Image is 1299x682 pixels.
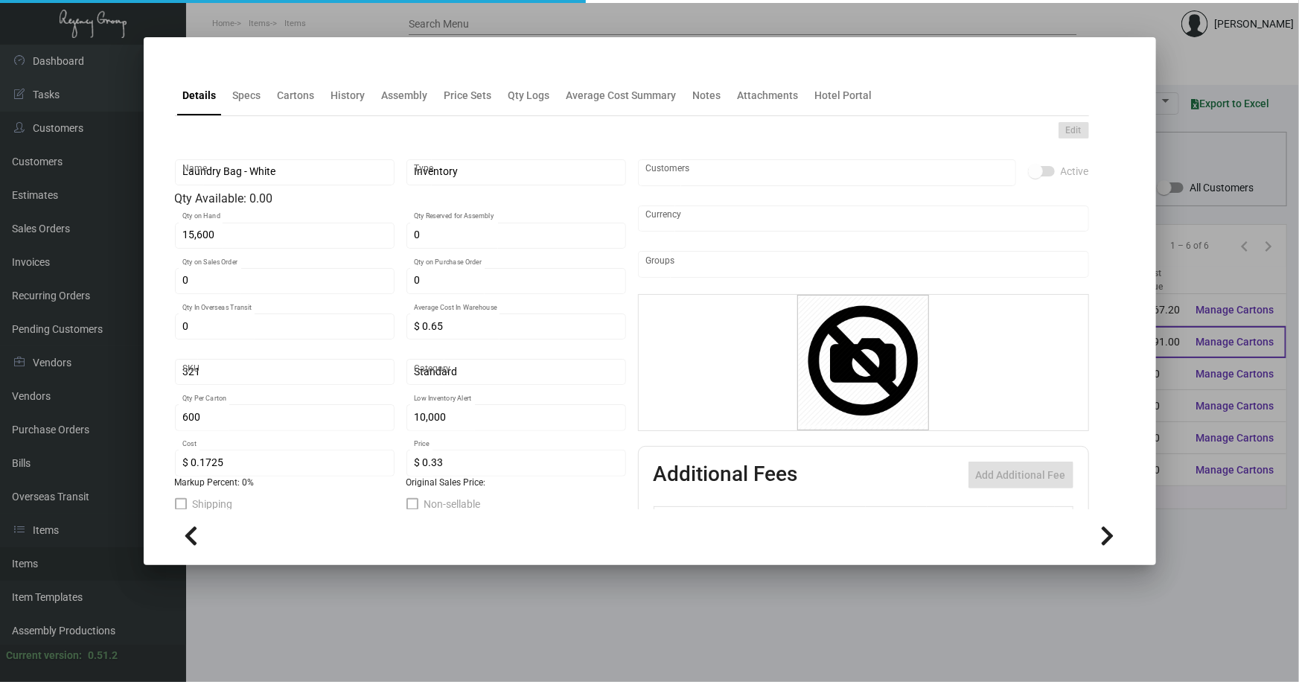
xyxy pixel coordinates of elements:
[508,88,550,103] div: Qty Logs
[183,88,217,103] div: Details
[1066,124,1082,137] span: Edit
[815,88,872,103] div: Hotel Portal
[654,462,798,488] h2: Additional Fees
[968,462,1073,488] button: Add Additional Fee
[976,469,1066,481] span: Add Additional Fee
[88,648,118,663] div: 0.51.2
[988,507,1055,533] th: Price type
[699,507,866,533] th: Type
[382,88,428,103] div: Assembly
[645,167,1008,179] input: Add new..
[645,258,1081,270] input: Add new..
[1059,122,1089,138] button: Edit
[175,190,626,208] div: Qty Available: 0.00
[654,507,699,533] th: Active
[233,88,261,103] div: Specs
[693,88,721,103] div: Notes
[444,88,492,103] div: Price Sets
[278,88,315,103] div: Cartons
[6,648,82,663] div: Current version:
[424,495,481,513] span: Non-sellable
[566,88,677,103] div: Average Cost Summary
[866,507,927,533] th: Cost
[331,88,366,103] div: History
[927,507,988,533] th: Price
[738,88,799,103] div: Attachments
[193,495,233,513] span: Shipping
[1061,162,1089,180] span: Active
